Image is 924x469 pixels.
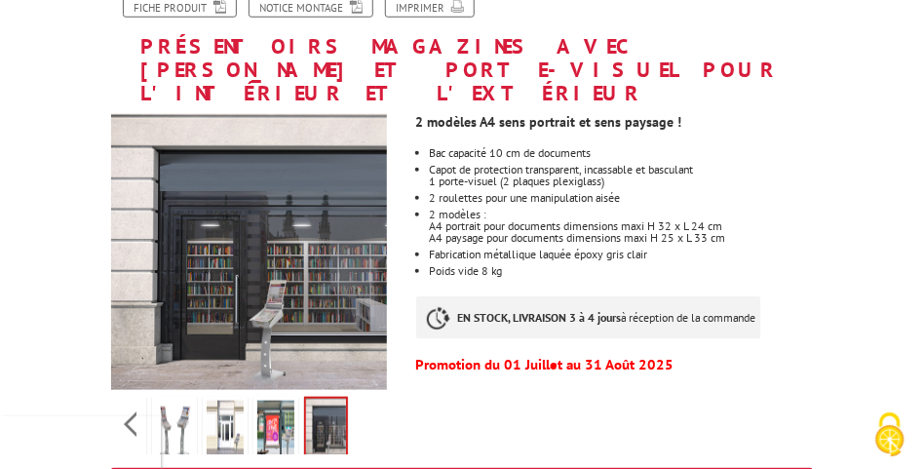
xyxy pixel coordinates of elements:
li: Capot de protection transparent, incassable et basculant 1 porte-visuel (2 plaques plexiglass) [430,164,814,187]
strong: EN STOCK, LIVRAISON 3 à 4 jours [458,310,622,325]
img: presentoirs_magazines_capot_porte_visuel_interieur_exterieur_312411_1.jpg [306,399,347,459]
span: Previous [121,409,139,441]
p: Promotion du 01 Juillet au 31 Août 2025 [416,359,814,371]
img: presentoirs_brochures_312411_1.jpg [156,401,193,461]
p: Bac capacité 10 cm de documents [430,147,814,159]
li: 2 roulettes pour une manipulation aisée [430,192,814,204]
img: presentoirs_magazines_capot_porte_visuel_interieur_exterieur_312411_3.jpg [257,401,294,461]
div: A4 portrait pour documents dimensions maxi H 32 x L 24 cm [430,220,814,232]
strong: 2 modèles A4 sens portrait et sens paysage ! [416,113,682,131]
img: presentoirs_magazines_capot_porte_visuel_interieur_exterieur_312411_2.jpg [207,401,244,461]
img: presentoirs_magazines_capot_porte_visuel_interieur_exterieur_312411_1.jpg [111,114,387,390]
div: 2 modèles : [430,209,814,220]
li: Poids vide 8 kg [430,265,814,277]
img: Cookies (fenêtre modale) [866,410,914,459]
button: Cookies (fenêtre modale) [856,403,924,469]
li: Fabrication métallique laquée époxy gris clair [430,249,814,260]
div: A4 paysage pour documents dimensions maxi H 25 x L 33 cm [430,232,814,244]
p: à réception de la commande [416,296,761,339]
